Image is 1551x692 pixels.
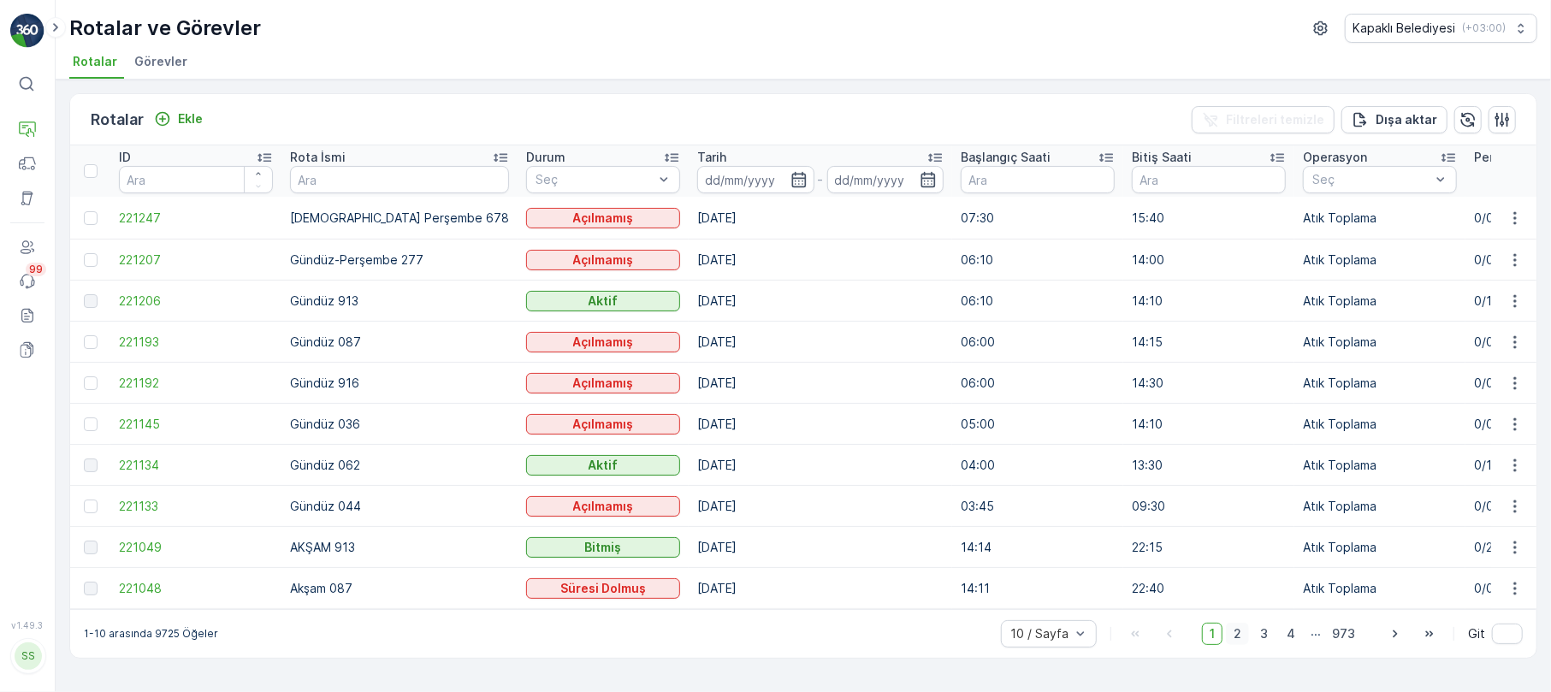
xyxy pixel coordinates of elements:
[119,210,273,227] span: 221247
[1294,404,1465,445] td: Atık Toplama
[573,498,634,515] p: Açılmamış
[29,263,43,276] p: 99
[10,634,44,678] button: SS
[1353,20,1455,37] p: Kapaklı Belediyesi
[560,580,646,597] p: Süresi Dolmuş
[573,375,634,392] p: Açılmamış
[526,537,680,558] button: Bitmiş
[91,108,144,132] p: Rotalar
[119,539,273,556] a: 221049
[134,53,187,70] span: Görevler
[281,486,518,527] td: Gündüz 044
[1341,106,1447,133] button: Dışa aktar
[1294,363,1465,404] td: Atık Toplama
[1123,568,1294,609] td: 22:40
[84,294,98,308] div: Toggle Row Selected
[689,486,952,527] td: [DATE]
[119,580,273,597] a: 221048
[119,416,273,433] a: 221145
[952,322,1123,363] td: 06:00
[1311,623,1321,645] p: ...
[84,458,98,472] div: Toggle Row Selected
[69,15,261,42] p: Rotalar ve Görevler
[84,253,98,267] div: Toggle Row Selected
[961,149,1051,166] p: Başlangıç Saati
[281,322,518,363] td: Gündüz 087
[119,457,273,474] a: 221134
[1123,527,1294,568] td: 22:15
[281,404,518,445] td: Gündüz 036
[84,541,98,554] div: Toggle Row Selected
[84,627,218,641] p: 1-10 arasında 9725 Öğeler
[84,582,98,595] div: Toggle Row Selected
[119,375,273,392] a: 221192
[1312,171,1430,188] p: Seç
[689,404,952,445] td: [DATE]
[281,527,518,568] td: AKŞAM 913
[526,149,565,166] p: Durum
[526,291,680,311] button: Aktif
[1123,281,1294,322] td: 14:10
[689,281,952,322] td: [DATE]
[573,210,634,227] p: Açılmamış
[15,642,42,670] div: SS
[119,293,273,310] span: 221206
[1123,197,1294,240] td: 15:40
[952,197,1123,240] td: 07:30
[1294,527,1465,568] td: Atık Toplama
[952,281,1123,322] td: 06:10
[84,500,98,513] div: Toggle Row Selected
[84,376,98,390] div: Toggle Row Selected
[281,197,518,240] td: [DEMOGRAPHIC_DATA] Perşembe 678
[961,166,1115,193] input: Ara
[952,527,1123,568] td: 14:14
[10,14,44,48] img: logo
[689,363,952,404] td: [DATE]
[281,445,518,486] td: Gündüz 062
[178,110,203,127] p: Ekle
[281,363,518,404] td: Gündüz 916
[689,527,952,568] td: [DATE]
[73,53,117,70] span: Rotalar
[290,149,346,166] p: Rota İsmi
[1376,111,1437,128] p: Dışa aktar
[1294,568,1465,609] td: Atık Toplama
[952,240,1123,281] td: 06:10
[689,568,952,609] td: [DATE]
[526,455,680,476] button: Aktif
[689,445,952,486] td: [DATE]
[1474,149,1542,166] p: Performans
[573,251,634,269] p: Açılmamış
[281,281,518,322] td: Gündüz 913
[573,334,634,351] p: Açılmamış
[536,171,654,188] p: Seç
[589,457,619,474] p: Aktif
[1468,625,1485,642] span: Git
[10,264,44,299] a: 99
[952,486,1123,527] td: 03:45
[1462,21,1506,35] p: ( +03:00 )
[689,197,952,240] td: [DATE]
[1123,322,1294,363] td: 14:15
[526,373,680,393] button: Açılmamış
[147,109,210,129] button: Ekle
[1294,240,1465,281] td: Atık Toplama
[10,620,44,630] span: v 1.49.3
[1226,111,1324,128] p: Filtreleri temizle
[1303,149,1367,166] p: Operasyon
[952,363,1123,404] td: 06:00
[1294,281,1465,322] td: Atık Toplama
[1123,363,1294,404] td: 14:30
[697,149,726,166] p: Tarih
[697,166,814,193] input: dd/mm/yyyy
[119,251,273,269] a: 221207
[84,335,98,349] div: Toggle Row Selected
[84,211,98,225] div: Toggle Row Selected
[526,208,680,228] button: Açılmamış
[526,250,680,270] button: Açılmamış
